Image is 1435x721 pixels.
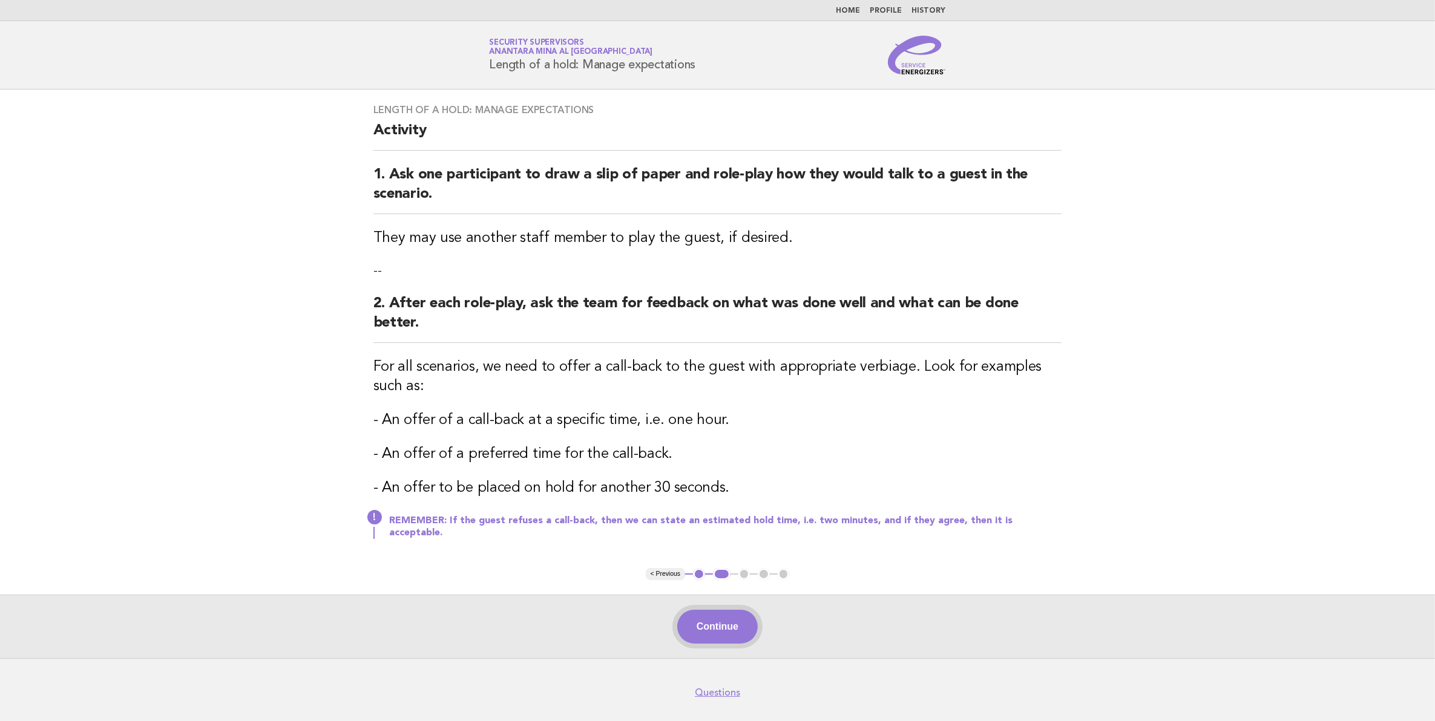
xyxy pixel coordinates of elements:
button: 1 [693,568,705,580]
h3: - An offer to be placed on hold for another 30 seconds. [373,478,1062,498]
h2: 2. After each role-play, ask the team for feedback on what was done well and what can be done bet... [373,294,1062,343]
a: Questions [695,687,740,699]
h2: 1. Ask one participant to draw a slip of paper and role-play how they would talk to a guest in th... [373,165,1062,214]
button: < Previous [646,568,685,580]
span: Anantara Mina al [GEOGRAPHIC_DATA] [490,48,653,56]
h1: Length of a hold: Manage expectations [490,39,696,71]
h3: They may use another staff member to play the guest, if desired. [373,229,1062,248]
h3: Length of a hold: Manage expectations [373,104,1062,116]
img: Service Energizers [888,36,946,74]
a: History [912,7,946,15]
a: Profile [870,7,902,15]
p: -- [373,263,1062,279]
a: Security SupervisorsAnantara Mina al [GEOGRAPHIC_DATA] [490,39,653,56]
h3: - An offer of a preferred time for the call-back. [373,445,1062,464]
h2: Activity [373,121,1062,151]
p: REMEMBER: If the guest refuses a call-back, then we can state an estimated hold time, i.e. two mi... [389,515,1062,539]
a: Home [836,7,861,15]
h3: - An offer of a call-back at a specific time, i.e. one hour. [373,411,1062,430]
button: 2 [713,568,731,580]
button: Continue [677,610,758,644]
h3: For all scenarios, we need to offer a call-back to the guest with appropriate verbiage. Look for ... [373,357,1062,396]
